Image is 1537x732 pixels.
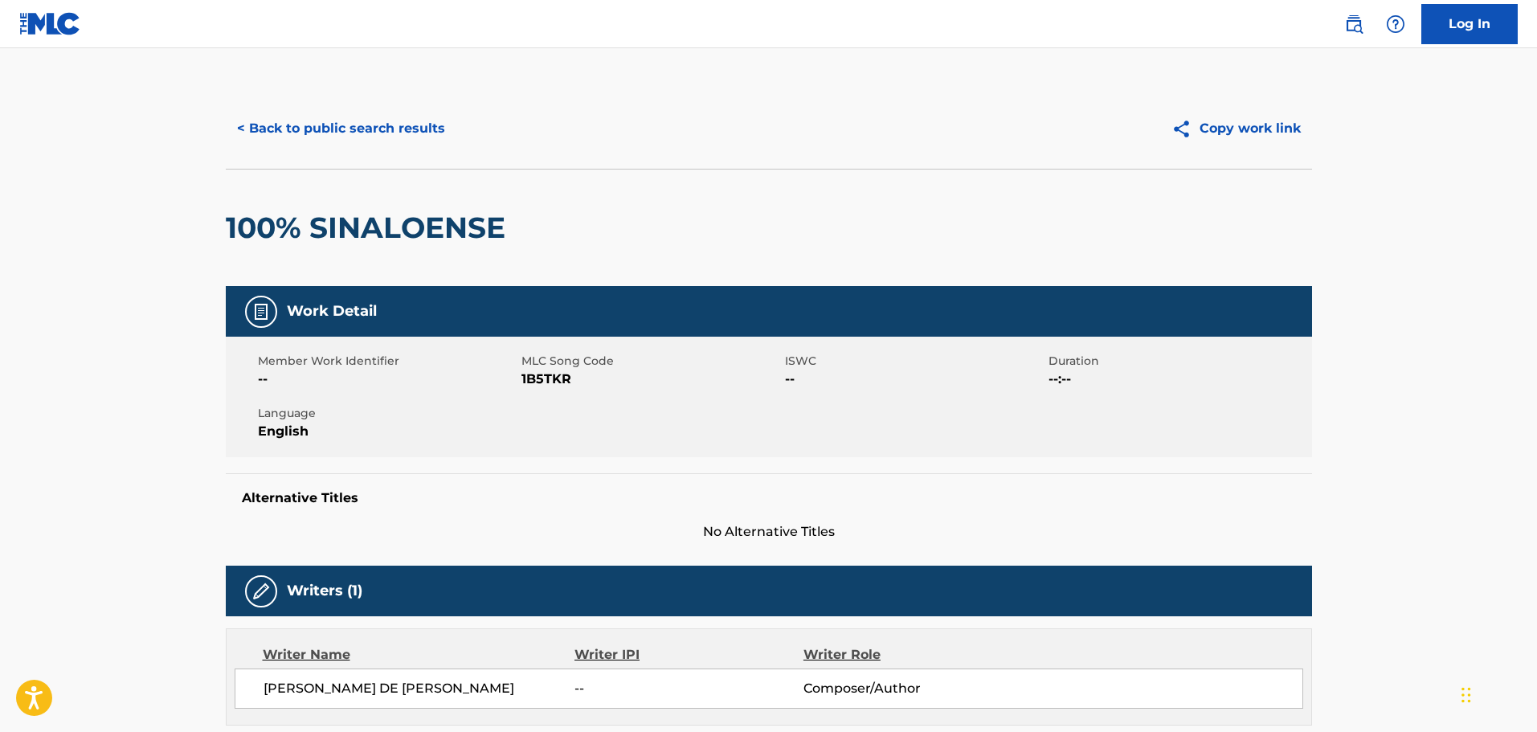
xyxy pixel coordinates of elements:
button: Copy work link [1160,108,1312,149]
span: 1B5TKR [521,370,781,389]
span: -- [574,679,803,698]
img: Work Detail [251,302,271,321]
span: MLC Song Code [521,353,781,370]
div: Help [1380,8,1412,40]
span: English [258,422,517,441]
iframe: Chat Widget [1457,655,1537,732]
h5: Alternative Titles [242,490,1296,506]
span: No Alternative Titles [226,522,1312,542]
h5: Writers (1) [287,582,362,600]
span: Duration [1049,353,1308,370]
span: Composer/Author [803,679,1012,698]
h2: 100% SINALOENSE [226,210,513,246]
img: search [1344,14,1363,34]
img: help [1386,14,1405,34]
span: ISWC [785,353,1044,370]
a: Log In [1421,4,1518,44]
span: -- [785,370,1044,389]
a: Public Search [1338,8,1370,40]
img: Writers [251,582,271,601]
div: Writer Role [803,645,1012,665]
button: < Back to public search results [226,108,456,149]
span: -- [258,370,517,389]
div: Writer IPI [574,645,803,665]
span: [PERSON_NAME] DE [PERSON_NAME] [264,679,575,698]
div: Writer Name [263,645,575,665]
img: MLC Logo [19,12,81,35]
span: Language [258,405,517,422]
span: Member Work Identifier [258,353,517,370]
span: --:-- [1049,370,1308,389]
h5: Work Detail [287,302,377,321]
img: Copy work link [1171,119,1200,139]
div: Drag [1461,671,1471,719]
